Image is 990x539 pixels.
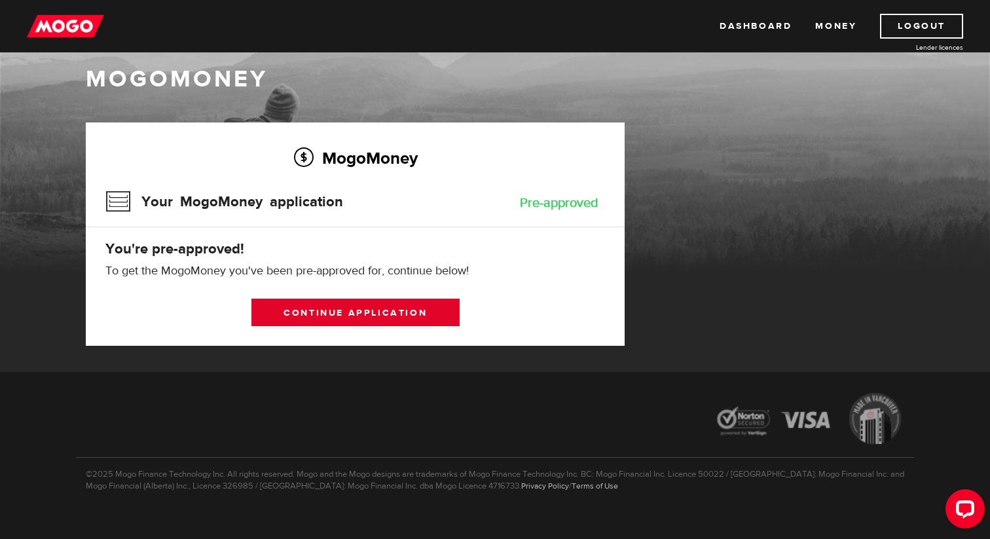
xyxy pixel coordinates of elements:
[105,144,605,172] h2: MogoMoney
[86,65,904,93] h1: MogoMoney
[572,481,618,491] a: Terms of Use
[705,383,914,457] img: legal-icons-92a2ffecb4d32d839781d1b4e4802d7b.png
[815,14,856,39] a: Money
[105,263,605,279] p: To get the MogoMoney you've been pre-approved for, continue below!
[105,185,343,219] h3: Your MogoMoney application
[520,196,598,210] div: Pre-approved
[720,14,792,39] a: Dashboard
[251,299,460,326] a: Continue application
[935,484,990,539] iframe: LiveChat chat widget
[76,457,914,492] p: ©2025 Mogo Finance Technology Inc. All rights reserved. Mogo and the Mogo designs are trademarks ...
[521,481,569,491] a: Privacy Policy
[105,240,605,258] h4: You're pre-approved!
[880,14,963,39] a: Logout
[27,14,104,39] img: mogo_logo-11ee424be714fa7cbb0f0f49df9e16ec.png
[865,43,963,52] a: Lender licences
